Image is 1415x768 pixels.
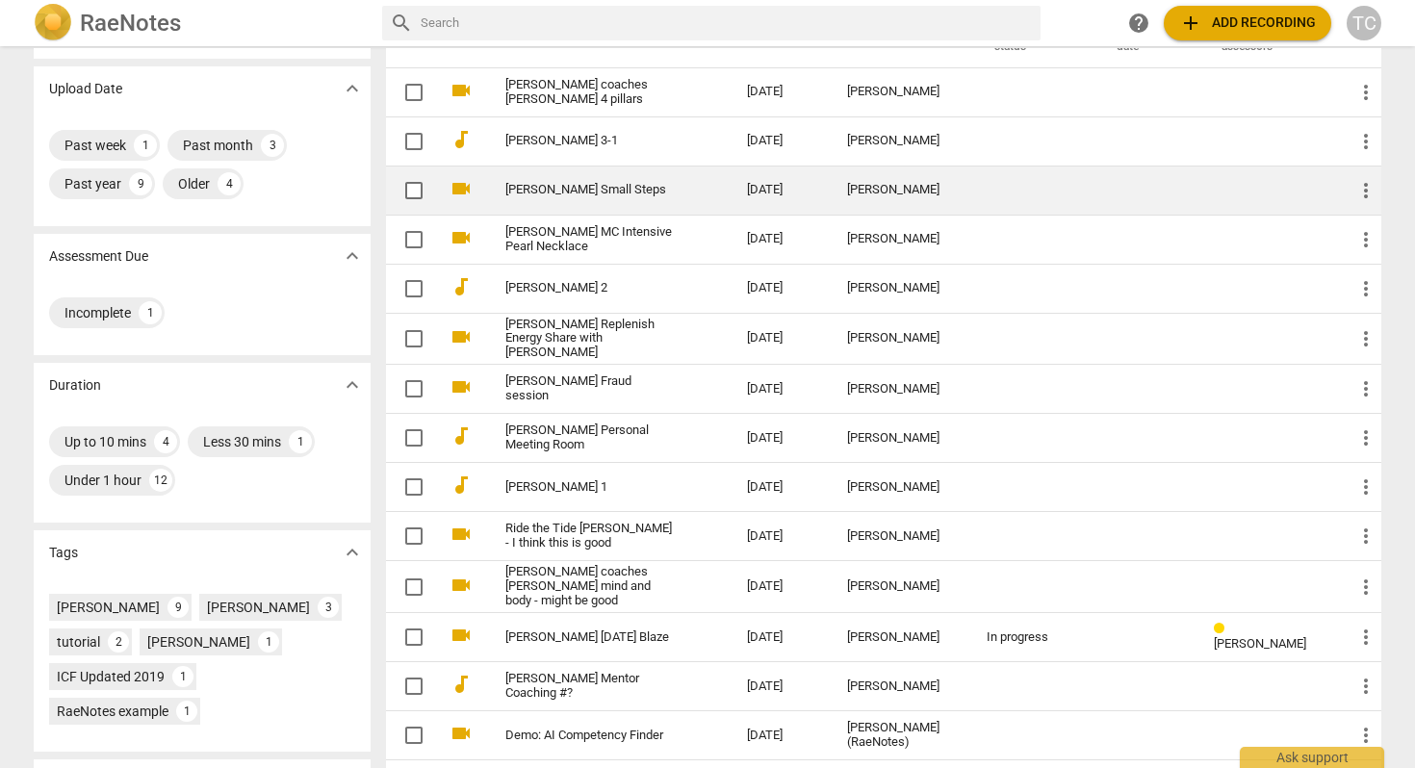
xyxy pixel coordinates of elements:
[987,630,1078,645] div: In progress
[1354,228,1377,251] span: more_vert
[847,85,956,99] div: [PERSON_NAME]
[1214,636,1306,651] span: [PERSON_NAME]
[147,632,250,652] div: [PERSON_NAME]
[450,128,473,151] span: audiotrack
[1354,724,1377,747] span: more_vert
[289,430,312,453] div: 1
[450,325,473,348] span: videocam
[64,303,131,322] div: Incomplete
[139,301,162,324] div: 1
[732,561,832,613] td: [DATE]
[505,281,678,295] a: [PERSON_NAME] 2
[732,215,832,264] td: [DATE]
[80,10,181,37] h2: RaeNotes
[167,597,189,618] div: 9
[34,4,367,42] a: LogoRaeNotes
[49,543,78,563] p: Tags
[178,174,210,193] div: Older
[732,313,832,365] td: [DATE]
[732,67,832,116] td: [DATE]
[732,613,832,662] td: [DATE]
[732,365,832,414] td: [DATE]
[57,667,165,686] div: ICF Updated 2019
[732,711,832,760] td: [DATE]
[1354,626,1377,649] span: more_vert
[847,630,956,645] div: [PERSON_NAME]
[450,226,473,249] span: videocam
[1354,675,1377,698] span: more_vert
[450,523,473,546] span: videocam
[338,371,367,399] button: Show more
[450,722,473,745] span: videocam
[64,432,146,451] div: Up to 10 mins
[218,172,241,195] div: 4
[505,630,678,645] a: [PERSON_NAME] [DATE] Blaze
[57,632,100,652] div: tutorial
[732,264,832,313] td: [DATE]
[505,374,678,403] a: [PERSON_NAME] Fraud session
[207,598,310,617] div: [PERSON_NAME]
[450,79,473,102] span: videocam
[1240,747,1384,768] div: Ask support
[1354,277,1377,300] span: more_vert
[505,565,678,608] a: [PERSON_NAME] coaches [PERSON_NAME] mind and body - might be good
[1354,525,1377,548] span: more_vert
[505,423,678,452] a: [PERSON_NAME] Personal Meeting Room
[1127,12,1150,35] span: help
[732,166,832,215] td: [DATE]
[847,721,956,750] div: [PERSON_NAME] (RaeNotes)
[1179,12,1202,35] span: add
[732,512,832,561] td: [DATE]
[505,318,678,361] a: [PERSON_NAME] Replenish Energy Share with [PERSON_NAME]
[134,134,157,157] div: 1
[64,471,141,490] div: Under 1 hour
[1354,426,1377,449] span: more_vert
[505,134,678,148] a: [PERSON_NAME] 3-1
[129,172,152,195] div: 9
[341,244,364,268] span: expand_more
[505,729,678,743] a: Demo: AI Competency Finder
[1354,327,1377,350] span: more_vert
[732,116,832,166] td: [DATE]
[1347,6,1381,40] button: TC
[450,275,473,298] span: audiotrack
[64,136,126,155] div: Past week
[57,702,168,721] div: RaeNotes example
[450,474,473,497] span: audiotrack
[203,432,281,451] div: Less 30 mins
[450,574,473,597] span: videocam
[1354,475,1377,499] span: more_vert
[421,8,1033,38] input: Search
[847,331,956,346] div: [PERSON_NAME]
[261,134,284,157] div: 3
[338,538,367,567] button: Show more
[1214,622,1232,636] span: Review status: in progress
[732,463,832,512] td: [DATE]
[847,134,956,148] div: [PERSON_NAME]
[172,666,193,687] div: 1
[176,701,197,722] div: 1
[49,375,101,396] p: Duration
[34,4,72,42] img: Logo
[450,375,473,398] span: videocam
[1354,81,1377,104] span: more_vert
[1354,576,1377,599] span: more_vert
[341,541,364,564] span: expand_more
[49,79,122,99] p: Upload Date
[847,529,956,544] div: [PERSON_NAME]
[183,136,253,155] div: Past month
[847,183,956,197] div: [PERSON_NAME]
[341,373,364,397] span: expand_more
[505,78,678,107] a: [PERSON_NAME] coaches [PERSON_NAME] 4 pillars
[1179,12,1316,35] span: Add recording
[338,242,367,270] button: Show more
[1354,377,1377,400] span: more_vert
[847,382,956,397] div: [PERSON_NAME]
[258,631,279,653] div: 1
[505,225,678,254] a: [PERSON_NAME] MC Intensive Pearl Necklace
[108,631,129,653] div: 2
[1164,6,1331,40] button: Upload
[149,469,172,492] div: 12
[1354,130,1377,153] span: more_vert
